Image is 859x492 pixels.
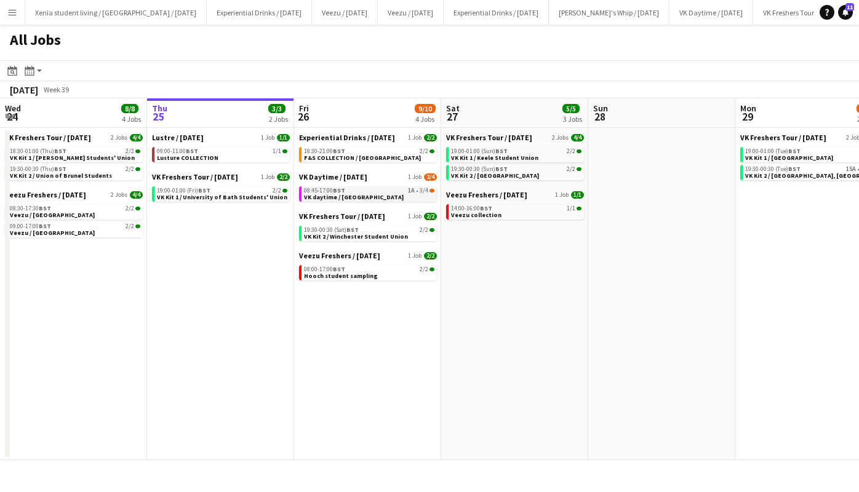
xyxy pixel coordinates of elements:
[10,165,140,179] a: 19:30-00:30 (Thu)BST2/2VK Kit 2 / Union of Brunel Students
[273,188,281,194] span: 2/2
[39,204,51,212] span: BST
[669,1,753,25] button: VK Daytime / [DATE]
[451,147,581,161] a: 19:00-01:00 (Sun)BST2/2VK Kit 1 / Keele Student Union
[408,134,422,141] span: 1 Job
[111,134,127,141] span: 2 Jobs
[304,188,345,194] span: 08:45-17:00
[152,103,167,114] span: Thu
[268,104,286,113] span: 3/3
[552,134,569,141] span: 2 Jobs
[126,223,134,229] span: 2/2
[152,172,238,181] span: VK Freshers Tour / Sept 25
[5,190,143,240] div: Veezu Freshers / [DATE]2 Jobs4/408:30-17:30BST2/2Veezu / [GEOGRAPHIC_DATA]09:00-17:00BST2/2Veezu ...
[10,147,140,161] a: 18:30-01:00 (Thu)BST2/2VK Kit 1 / [PERSON_NAME] Students' Union
[157,154,218,162] span: Lusture COLLECTION
[157,193,287,201] span: VK Kit 1 / University of Bath Students' Union
[567,148,575,154] span: 2/2
[738,109,756,124] span: 29
[745,148,801,154] span: 19:00-01:00 (Tue)
[420,227,428,233] span: 2/2
[10,166,66,172] span: 19:30-00:30 (Thu)
[571,134,584,141] span: 4/4
[10,204,140,218] a: 08:30-17:30BST2/2Veezu / [GEOGRAPHIC_DATA]
[10,229,95,237] span: Veezu / University of Portsmouth
[122,114,141,124] div: 4 Jobs
[304,186,434,200] a: 08:45-17:00BST1A•3/4VK daytime / [GEOGRAPHIC_DATA]
[135,167,140,171] span: 2/2
[39,222,51,230] span: BST
[304,226,434,240] a: 19:30-00:30 (Sat)BST2/2VK Kit 2 / Winchester Student Union
[261,173,274,181] span: 1 Job
[430,228,434,232] span: 2/2
[299,251,437,260] a: Veezu Freshers / [DATE]1 Job2/2
[299,133,437,172] div: Experiential Drinks / [DATE]1 Job2/218:30-21:00BST2/2F&S COLLECTION / [GEOGRAPHIC_DATA]
[745,154,833,162] span: VK Kit 1 / Lancaster University
[451,211,501,219] span: Veezu collection
[378,1,444,25] button: Veezu / [DATE]
[304,272,378,280] span: Hooch student sampling
[157,188,210,194] span: 19:00-01:00 (Fri)
[444,109,460,124] span: 27
[10,205,51,212] span: 08:30-17:30
[446,190,584,222] div: Veezu Freshers / [DATE]1 Job1/114:00-16:00BST1/1Veezu collection
[346,226,359,234] span: BST
[415,104,436,113] span: 9/10
[299,172,437,212] div: VK Daytime / [DATE]1 Job3/408:45-17:00BST1A•3/4VK daytime / [GEOGRAPHIC_DATA]
[121,104,138,113] span: 8/8
[567,205,575,212] span: 1/1
[299,133,437,142] a: Experiential Drinks / [DATE]1 Job2/2
[198,186,210,194] span: BST
[299,172,367,181] span: VK Daytime / Sept 2025
[838,5,853,20] a: 11
[135,224,140,228] span: 2/2
[126,166,134,172] span: 2/2
[5,133,143,190] div: VK Freshers Tour / [DATE]2 Jobs4/418:30-01:00 (Thu)BST2/2VK Kit 1 / [PERSON_NAME] Students' Union...
[577,207,581,210] span: 1/1
[299,133,395,142] span: Experiential Drinks / Sept 2025
[571,191,584,199] span: 1/1
[299,212,385,221] span: VK Freshers Tour / Sept 25
[333,265,345,273] span: BST
[5,133,143,142] a: VK Freshers Tour / [DATE]2 Jobs4/4
[54,165,66,173] span: BST
[451,172,539,180] span: VK Kit 2 / Warwick University
[130,134,143,141] span: 4/4
[304,193,404,201] span: VK daytime / Bath Uni
[788,147,801,155] span: BST
[135,207,140,210] span: 2/2
[25,1,207,25] button: Xenia student living / [GEOGRAPHIC_DATA] / [DATE]
[408,213,422,220] span: 1 Job
[480,204,492,212] span: BST
[152,133,290,172] div: Lustre / [DATE]1 Job1/109:00-11:00BST1/1Lusture COLLECTION
[297,109,309,124] span: 26
[549,1,669,25] button: [PERSON_NAME]'s Whip / [DATE]
[740,133,826,142] span: VK Freshers Tour / Sept 25
[10,222,140,236] a: 09:00-17:00BST2/2Veezu / [GEOGRAPHIC_DATA]
[304,227,359,233] span: 19:30-00:30 (Sat)
[273,148,281,154] span: 1/1
[451,204,581,218] a: 14:00-16:00BST1/1Veezu collection
[299,103,309,114] span: Fri
[424,173,437,181] span: 3/4
[745,166,801,172] span: 19:30-00:30 (Tue)
[157,147,287,161] a: 09:00-11:00BST1/1Lusture COLLECTION
[444,1,549,25] button: Experiential Drinks / [DATE]
[152,172,290,204] div: VK Freshers Tour / [DATE]1 Job2/219:00-01:00 (Fri)BST2/2VK Kit 1 / University of Bath Students' U...
[446,133,532,142] span: VK Freshers Tour / Sept 25
[333,186,345,194] span: BST
[10,84,38,96] div: [DATE]
[408,252,422,260] span: 1 Job
[10,154,135,162] span: VK Kit 1 / Harper Adams Students' Union
[269,114,288,124] div: 2 Jobs
[5,190,143,199] a: Veezu Freshers / [DATE]2 Jobs4/4
[152,133,204,142] span: Lustre / Sept 2025
[446,103,460,114] span: Sat
[277,173,290,181] span: 2/2
[567,166,575,172] span: 2/2
[563,114,582,124] div: 3 Jobs
[495,165,508,173] span: BST
[54,147,66,155] span: BST
[299,172,437,181] a: VK Daytime / [DATE]1 Job3/4
[593,103,608,114] span: Sun
[3,109,21,124] span: 24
